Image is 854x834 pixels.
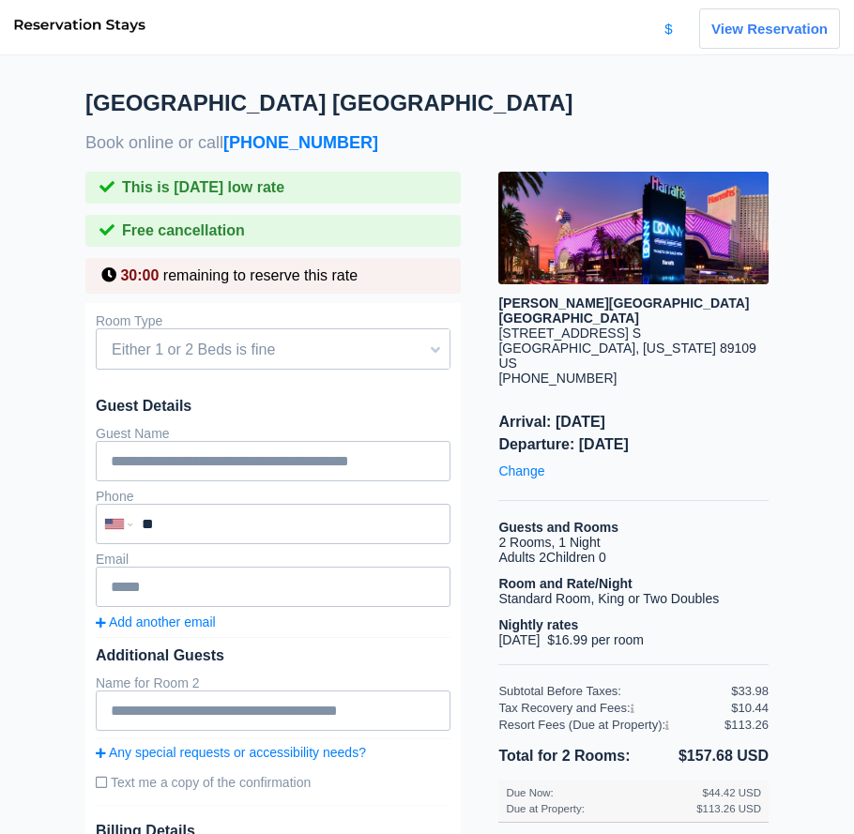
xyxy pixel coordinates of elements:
[98,506,137,542] div: United States: +1
[724,718,769,732] div: $113.26
[498,632,644,647] span: [DATE] $16.99 per room
[96,614,450,629] a: Add another email
[498,371,769,386] div: [PHONE_NUMBER]
[97,334,450,366] span: Either 1 or 2 Beds is fine
[498,520,618,535] b: Guests and Rooms
[498,341,639,356] span: [GEOGRAPHIC_DATA],
[85,133,378,153] span: Book online or call
[498,414,769,431] span: Arrival: [DATE]
[85,172,461,204] div: This is [DATE] low rate
[96,313,162,328] label: Room Type
[506,787,696,798] div: Due Now:
[96,647,450,664] div: Additional Guests
[546,550,606,565] span: Children 0
[498,576,632,591] b: Room and Rate/Night
[498,459,544,483] a: Change
[498,617,578,632] b: Nightly rates
[643,341,716,356] span: [US_STATE]
[731,684,769,698] div: $33.98
[85,90,669,116] h1: [GEOGRAPHIC_DATA] [GEOGRAPHIC_DATA]
[498,535,769,550] li: 2 Rooms, 1 Night
[498,296,769,326] div: [PERSON_NAME][GEOGRAPHIC_DATA] [GEOGRAPHIC_DATA]
[498,550,769,565] li: Adults 2
[96,767,450,797] label: Text me a copy of the confirmation
[498,701,731,715] div: Tax Recovery and Fees:
[498,718,724,732] div: Resort Fees (Due at Property):
[14,19,145,33] img: reservationstays_logo.png
[96,675,199,690] label: Name for Room 2
[699,8,840,49] a: View Reservation
[498,744,633,768] li: Total for 2 Rooms:
[498,356,516,371] span: US
[720,341,756,356] span: 89109
[163,267,358,283] span: remaining to reserve this rate
[96,398,450,415] span: Guest Details
[633,744,769,768] li: $157.68 USD
[96,745,450,760] a: Any special requests or accessibility needs?
[498,591,769,606] li: Standard Room, King or Two Doubles
[96,552,129,567] label: Email
[498,436,769,453] span: Departure: [DATE]
[498,684,731,698] div: Subtotal Before Taxes:
[498,326,769,341] div: [STREET_ADDRESS] S
[731,701,769,715] div: $10.44
[85,215,461,247] div: Free cancellation
[96,426,170,441] label: Guest Name
[96,489,133,504] label: Phone
[664,21,672,37] a: $
[120,267,159,283] span: 30:00
[703,787,761,798] div: $44.42 USD
[696,803,761,814] div: $113.26 USD
[498,172,769,284] img: hotel image
[506,803,696,814] div: Due at Property:
[223,133,378,152] a: [PHONE_NUMBER]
